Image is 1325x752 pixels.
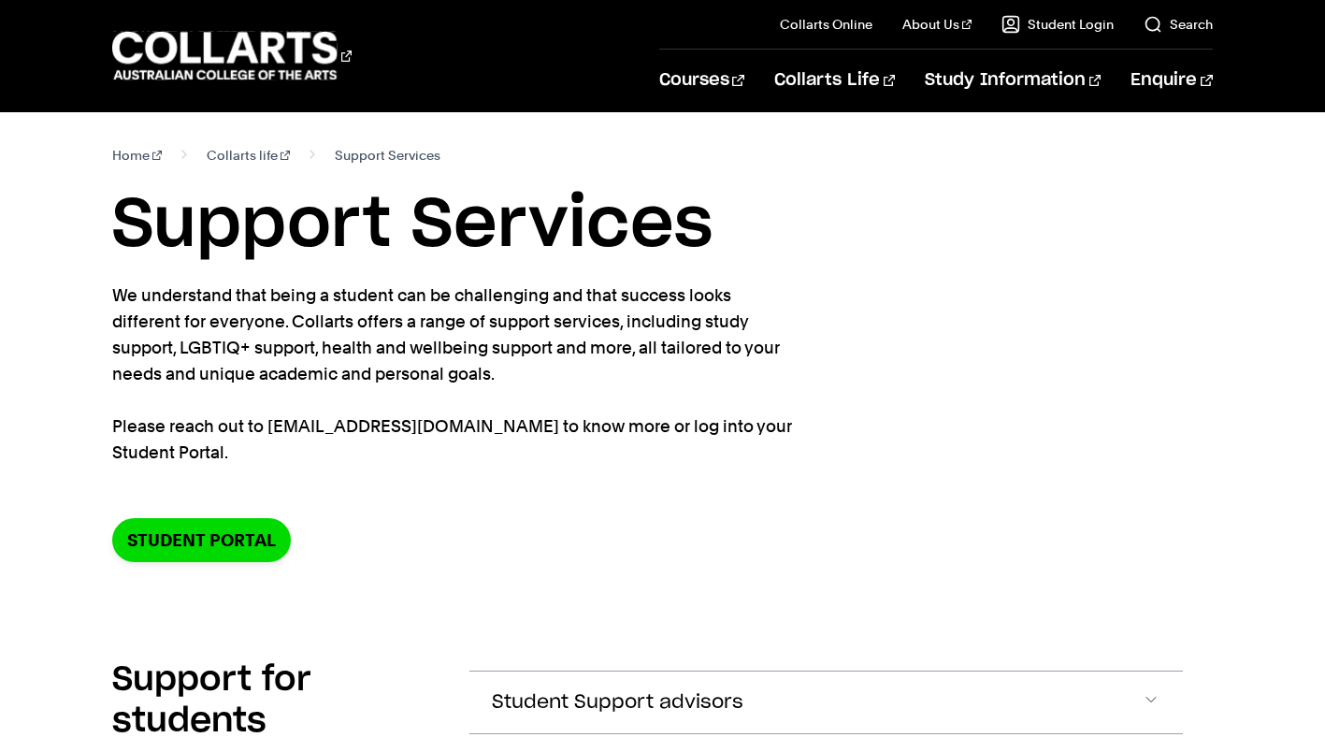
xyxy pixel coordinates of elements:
[1131,50,1212,111] a: Enquire
[902,15,972,34] a: About Us
[780,15,872,34] a: Collarts Online
[112,518,291,562] a: Student Portal
[112,142,162,168] a: Home
[659,50,744,111] a: Courses
[112,659,439,742] h2: Support for students
[335,142,440,168] span: Support Services
[774,50,895,111] a: Collarts Life
[1001,15,1114,34] a: Student Login
[112,183,1212,268] h1: Support Services
[207,142,290,168] a: Collarts life
[112,282,795,466] p: We understand that being a student can be challenging and that success looks different for everyo...
[469,672,1182,733] button: Student Support advisors
[925,50,1101,111] a: Study Information
[112,29,352,82] div: Go to homepage
[492,692,743,714] span: Student Support advisors
[1144,15,1213,34] a: Search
